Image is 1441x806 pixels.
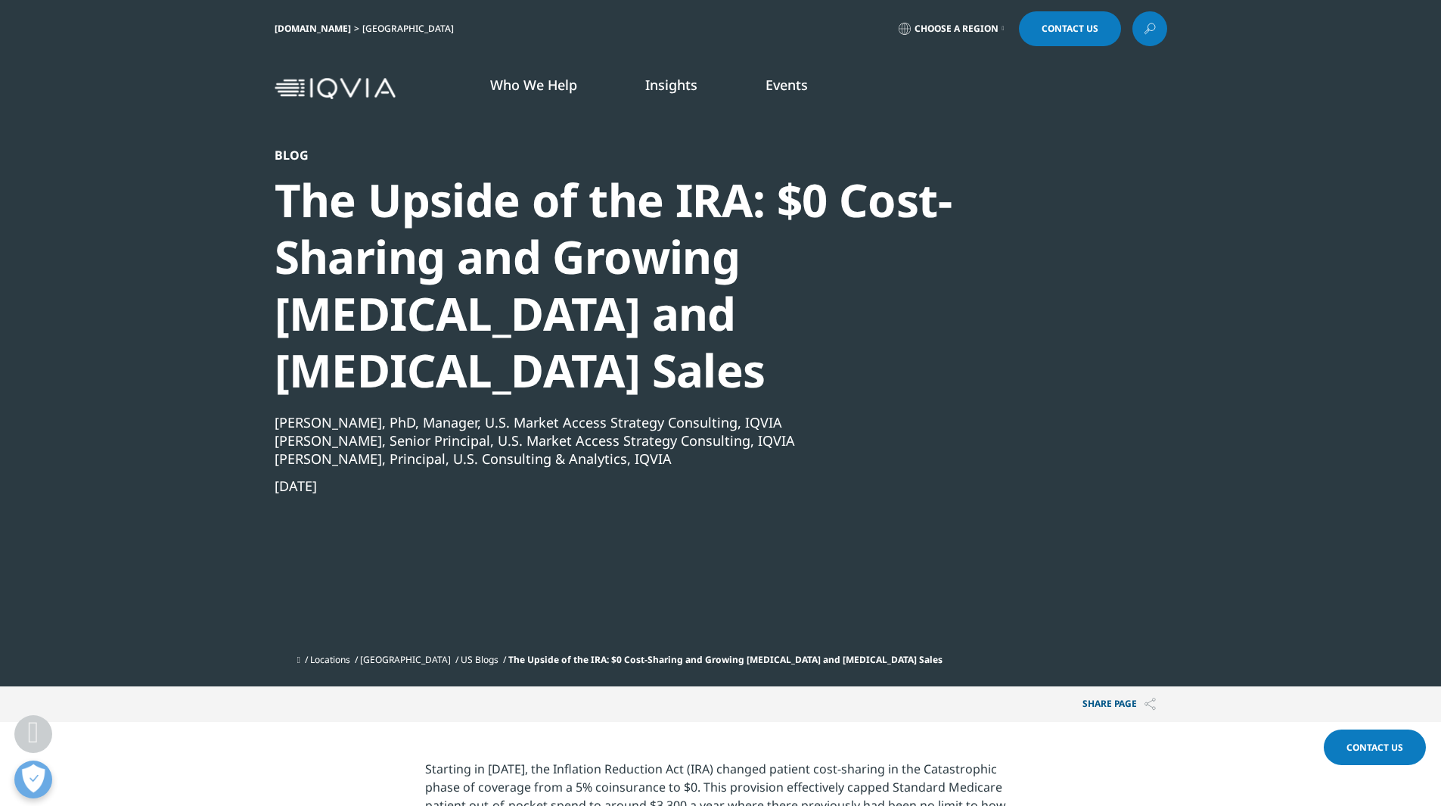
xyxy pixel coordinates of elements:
[275,22,351,35] a: [DOMAIN_NAME]
[915,23,998,35] span: Choose a Region
[1071,686,1167,722] p: Share PAGE
[645,76,697,94] a: Insights
[402,53,1167,124] nav: Primary
[360,653,451,666] a: [GEOGRAPHIC_DATA]
[275,450,1085,468] div: [PERSON_NAME], Principal, U.S. Consulting & Analytics, IQVIA
[1324,730,1426,765] a: Contact Us
[1346,741,1403,754] span: Contact Us
[1042,24,1098,33] span: Contact Us
[275,477,1085,495] div: [DATE]
[766,76,808,94] a: Events
[362,23,460,35] div: [GEOGRAPHIC_DATA]
[1071,686,1167,722] button: Share PAGEShare PAGE
[275,172,1085,399] div: The Upside of the IRA: $0 Cost-Sharing and Growing [MEDICAL_DATA] and [MEDICAL_DATA] Sales
[310,653,350,666] a: Locations
[461,653,498,666] a: US Blogs
[14,761,52,798] button: Open Preferences
[275,413,1085,431] div: [PERSON_NAME], PhD, Manager, U.S. Market Access Strategy Consulting, IQVIA
[490,76,577,94] a: Who We Help
[275,78,396,100] img: IQVIA Healthcare Information Technology and Pharma Clinical Research Company
[1019,11,1121,46] a: Contact Us
[508,653,943,666] span: The Upside of the IRA: $0 Cost-Sharing and Growing [MEDICAL_DATA] and [MEDICAL_DATA] Sales
[275,148,1085,163] div: Blog
[1144,698,1156,711] img: Share PAGE
[275,431,1085,450] div: [PERSON_NAME], Senior Principal, U.S. Market Access Strategy Consulting, IQVIA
